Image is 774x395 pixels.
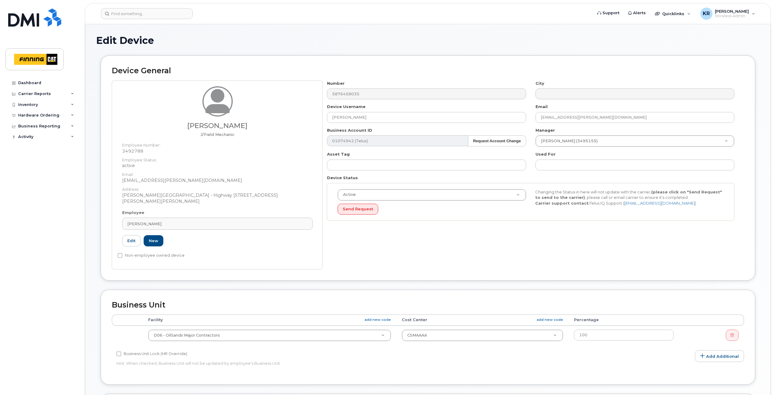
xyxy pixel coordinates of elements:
[535,201,590,206] strong: Carrier support contact:
[143,314,396,325] th: Facility
[122,218,313,230] a: [PERSON_NAME]
[338,204,378,215] button: Send Request
[122,163,313,169] dd: active
[537,317,563,322] a: add new code
[338,189,526,200] a: Active
[122,235,141,246] a: Edit
[468,135,526,146] button: Request Account Change
[112,67,744,75] h2: Device General
[116,360,529,366] p: Hint: When checked, Business Unit will not be updated by employee's Business Unit
[122,148,313,154] dd: 3492788
[535,127,555,133] label: Manager
[144,235,163,246] a: New
[122,154,313,163] dt: Employee Status:
[536,136,734,146] a: [PERSON_NAME] (3495155)
[748,369,769,390] iframe: Messenger Launcher
[327,81,345,86] label: Number
[531,189,728,206] div: Changing the Status in here will not update with the carrier, , please call or email carrier to e...
[116,351,121,356] input: Business Unit Lock (HR Override)
[339,192,356,197] span: Active
[116,350,187,357] label: Business Unit Lock (HR Override)
[127,221,162,227] span: [PERSON_NAME]
[96,35,760,46] h1: Edit Device
[473,139,521,143] strong: Request Account Change
[122,122,313,130] h3: [PERSON_NAME]
[407,333,427,337] span: CSMAAAA
[327,104,365,110] label: Device Username
[535,104,548,110] label: Email
[122,177,313,183] dd: [EMAIL_ADDRESS][PERSON_NAME][DOMAIN_NAME]
[201,132,235,137] span: Job title
[695,350,744,362] a: Add Additional
[112,301,744,309] h2: Business Unit
[122,183,313,192] dt: Address:
[118,253,122,258] input: Non-employee owned device
[396,314,569,325] th: Cost Center
[365,317,391,322] a: add new code
[122,210,144,216] label: Employee
[624,201,695,206] a: [EMAIL_ADDRESS][DOMAIN_NAME]
[154,333,220,337] span: D06 - OilSands Major Contractors
[402,330,563,341] a: CSMAAAA
[118,252,185,259] label: Non-employee owned device
[122,192,313,204] dd: [PERSON_NAME][GEOGRAPHIC_DATA] - Highway [STREET_ADDRESS][PERSON_NAME][PERSON_NAME]
[535,151,555,157] label: Used For
[327,127,372,133] label: Business Account ID
[537,138,598,144] span: [PERSON_NAME] (3495155)
[535,81,544,86] label: City
[122,139,313,148] dt: Employee Number:
[569,314,679,325] th: Percentage
[327,175,358,181] label: Device Status
[148,330,391,341] a: D06 - OilSands Major Contractors
[122,169,313,177] dt: Email:
[327,151,350,157] label: Asset Tag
